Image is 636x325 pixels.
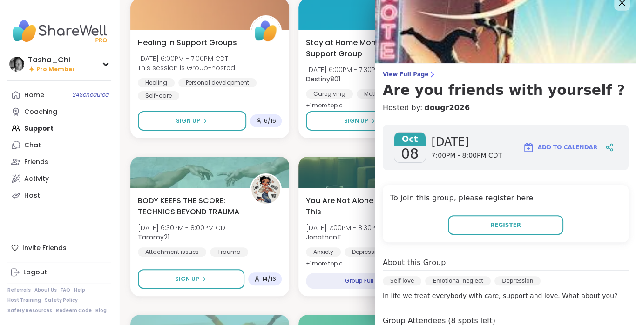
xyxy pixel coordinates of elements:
span: Stay at Home Mom Support Group [306,37,408,60]
span: [DATE] 6:30PM - 8:00PM CDT [138,223,229,232]
span: This session is Group-hosted [138,63,235,73]
div: Friends [24,158,48,167]
span: 24 Scheduled [73,91,109,99]
a: FAQ [61,287,70,293]
img: Tammy21 [251,175,280,204]
a: Host Training [7,297,41,304]
div: Invite Friends [7,239,111,256]
span: [DATE] 6:00PM - 7:30PM CDT [306,65,396,74]
span: Sign Up [175,275,199,283]
span: BODY KEEPS THE SCORE: TECHNICS BEYOND TRAUMA [138,195,240,218]
a: Redeem Code [56,307,92,314]
a: dougr2026 [424,102,470,113]
div: Healing [138,78,175,87]
span: Pro Member [36,66,75,73]
span: Add to Calendar [538,143,597,152]
div: Personal development [178,78,257,87]
div: Motherhood [357,89,406,99]
div: Emotional neglect [425,276,491,285]
div: Chat [24,141,41,150]
div: Logout [23,268,47,277]
a: Referrals [7,287,31,293]
span: Register [490,221,521,229]
a: Help [74,287,85,293]
a: About Us [34,287,57,293]
span: 08 [401,146,419,162]
a: Safety Resources [7,307,52,314]
a: Activity [7,170,111,187]
div: Trauma [210,247,248,257]
div: Host [24,191,40,200]
span: [DATE] 7:00PM - 8:30PM CDT [306,223,396,232]
b: Tammy21 [138,232,169,242]
h4: To join this group, please register here [390,192,621,206]
a: View Full PageAre you friends with yourself ? [383,71,629,99]
img: ShareWell Logomark [523,142,534,153]
div: Anxiety [306,247,341,257]
b: JonathanT [306,232,341,242]
img: Tasha_Chi [9,57,24,72]
div: Tasha_Chi [28,55,75,65]
div: Attachment issues [138,247,206,257]
div: Coaching [24,107,57,117]
span: 14 / 16 [262,275,276,283]
a: Coaching [7,103,111,120]
span: Sign Up [176,117,200,125]
span: Sign Up [344,117,368,125]
div: Self-care [138,91,179,100]
div: Activity [24,174,49,184]
span: 7:00PM - 8:00PM CDT [432,151,502,160]
button: Add to Calendar [519,136,602,159]
a: Chat [7,137,111,153]
a: Logout [7,264,111,281]
div: Home [24,91,44,100]
div: Depression [345,247,391,257]
div: Depression [494,276,541,285]
span: You Are Not Alone With This [306,195,408,218]
span: Oct [394,133,426,146]
a: Safety Policy [45,297,78,304]
a: Host [7,187,111,204]
img: ShareWell [251,17,280,46]
button: Sign Up [138,111,246,131]
a: Home24Scheduled [7,86,111,103]
p: In life we treat everybody with care, support and love. What about you? [383,291,629,300]
a: Blog [95,307,107,314]
div: Self-love [383,276,421,285]
button: Register [448,215,563,235]
h4: About this Group [383,257,446,268]
span: [DATE] [432,134,502,149]
button: Sign Up [138,269,244,289]
div: Caregiving [306,89,353,99]
img: ShareWell Nav Logo [7,15,111,47]
div: Group Full [306,273,413,289]
h4: Hosted by: [383,102,629,113]
b: Destiny801 [306,74,340,84]
a: Friends [7,153,111,170]
span: [DATE] 6:00PM - 7:00PM CDT [138,54,235,63]
button: Sign Up [306,111,414,131]
h3: Are you friends with yourself ? [383,82,629,99]
span: 6 / 16 [264,117,276,125]
span: View Full Page [383,71,629,78]
span: Healing in Support Groups [138,37,237,48]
